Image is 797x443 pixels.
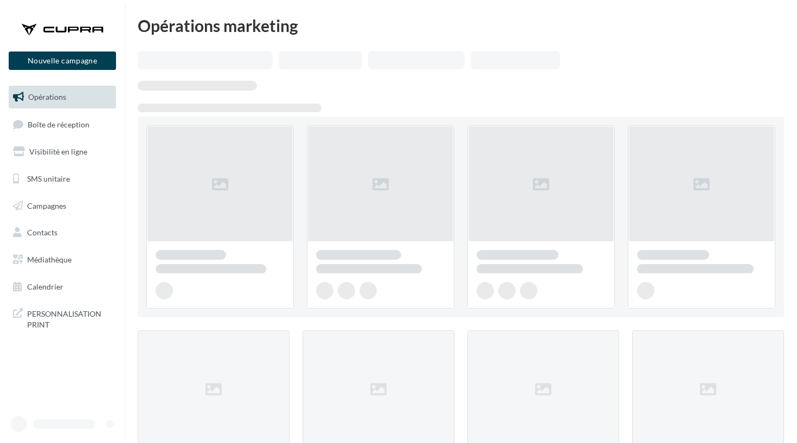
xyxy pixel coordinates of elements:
a: Opérations [7,86,118,108]
span: Boîte de réception [28,119,89,129]
a: Visibilité en ligne [7,140,118,163]
a: Boîte de réception [7,113,118,136]
a: Campagnes [7,195,118,217]
span: PERSONNALISATION PRINT [27,306,112,330]
a: Contacts [7,221,118,244]
a: Calendrier [7,275,118,298]
span: Calendrier [27,282,63,291]
div: Opérations marketing [138,17,784,34]
a: SMS unitaire [7,168,118,190]
span: Campagnes [27,201,66,210]
a: PERSONNALISATION PRINT [7,302,118,334]
span: Opérations [28,92,66,101]
a: Médiathèque [7,248,118,271]
button: Nouvelle campagne [9,52,116,70]
span: Contacts [27,228,57,237]
span: Médiathèque [27,255,72,264]
span: SMS unitaire [27,174,70,183]
span: Visibilité en ligne [29,147,87,156]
